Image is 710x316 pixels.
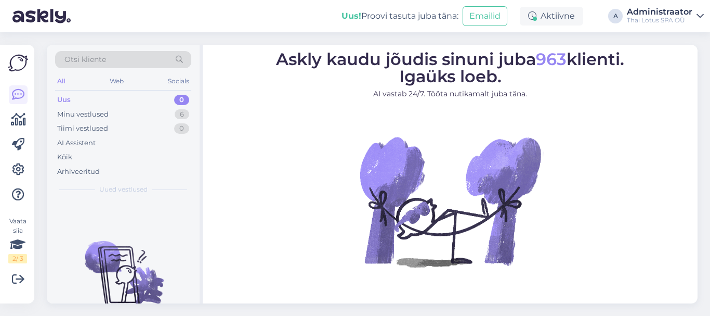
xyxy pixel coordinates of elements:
img: Askly Logo [8,53,28,73]
button: Emailid [463,6,507,26]
div: Thai Lotus SPA OÜ [627,16,692,24]
div: 0 [174,95,189,105]
div: 2 / 3 [8,254,27,263]
p: AI vastab 24/7. Tööta nutikamalt juba täna. [276,89,624,99]
span: Uued vestlused [99,185,148,194]
img: No chats [47,222,200,316]
div: Web [108,74,126,88]
span: 963 [536,49,567,69]
div: All [55,74,67,88]
div: Arhiveeritud [57,167,100,177]
div: 0 [174,123,189,134]
span: Askly kaudu jõudis sinuni juba klienti. Igaüks loeb. [276,49,624,86]
div: Administraator [627,8,692,16]
div: 6 [175,109,189,120]
b: Uus! [341,11,361,21]
div: Aktiivne [520,7,583,26]
span: Otsi kliente [64,54,106,65]
div: Socials [166,74,191,88]
div: AI Assistent [57,138,96,148]
div: Uus [57,95,71,105]
div: Minu vestlused [57,109,109,120]
img: No Chat active [357,108,544,295]
div: Kõik [57,152,72,162]
div: Proovi tasuta juba täna: [341,10,458,22]
a: AdministraatorThai Lotus SPA OÜ [627,8,704,24]
div: A [608,9,623,23]
div: Vaata siia [8,217,27,263]
div: Tiimi vestlused [57,123,108,134]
